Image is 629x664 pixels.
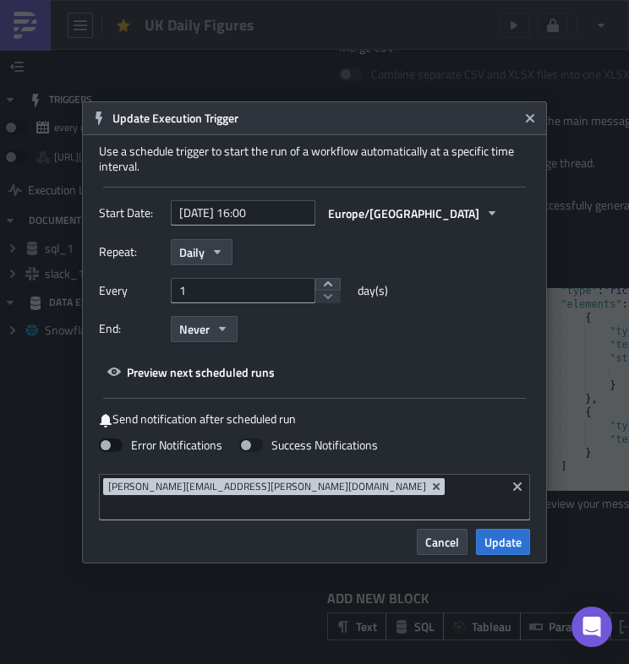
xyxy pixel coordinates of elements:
[171,316,238,342] button: Never
[108,480,426,493] span: [PERSON_NAME][EMAIL_ADDRESS][PERSON_NAME][DOMAIN_NAME]
[99,239,162,264] label: Repeat:
[315,278,341,291] button: increment
[417,529,468,555] button: Cancel
[171,200,315,226] input: YYYY-MM-DD HH:mm
[320,200,507,226] button: Europe/[GEOGRAPHIC_DATA]
[315,290,341,303] button: decrement
[99,438,222,453] label: Error Notifications
[358,278,388,303] span: day(s)
[171,239,232,265] button: Daily
[517,106,543,131] button: Close
[179,243,205,261] span: Daily
[179,320,210,338] span: Never
[99,278,162,303] label: Every
[127,363,275,381] span: Preview next scheduled runs
[99,411,530,427] label: Send notification after scheduled run
[99,144,530,174] div: Use a schedule trigger to start the run of a workflow automatically at a specific time interval.
[99,316,162,341] label: End:
[328,204,479,222] span: Europe/[GEOGRAPHIC_DATA]
[476,529,530,555] button: Update
[99,359,283,385] button: Preview next scheduled runs
[507,476,528,497] button: Clear selected items
[425,533,459,551] span: Cancel
[429,478,445,495] button: Remove Tag
[99,200,162,226] label: Start Date:
[112,111,518,126] h6: Update Execution Trigger
[239,438,378,453] label: Success Notifications
[484,533,522,551] span: Update
[572,607,612,647] div: Open Intercom Messenger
